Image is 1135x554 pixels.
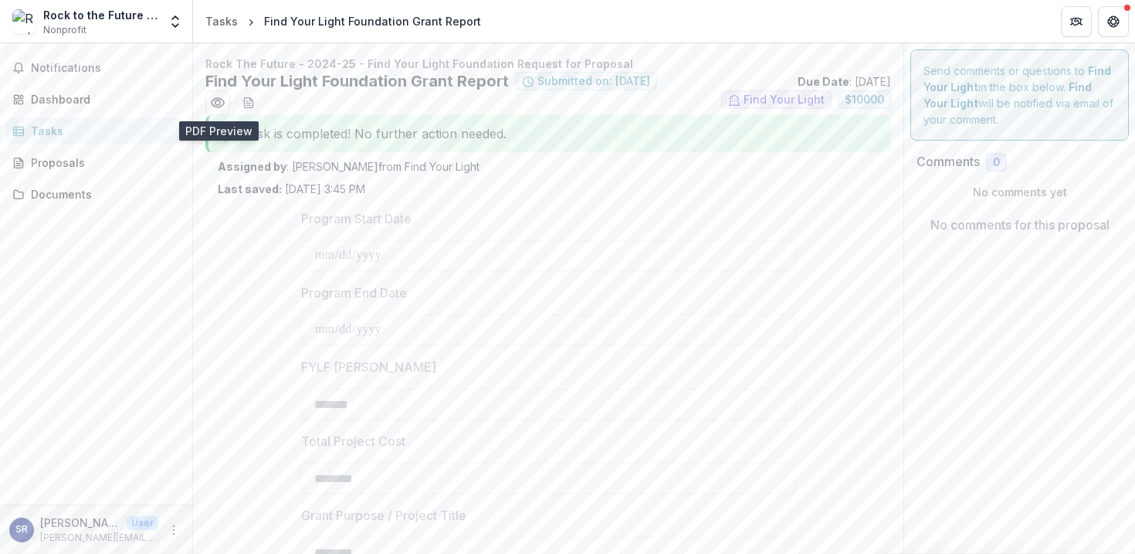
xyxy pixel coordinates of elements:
[301,432,405,450] p: Total Project Cost
[31,91,174,107] div: Dashboard
[218,160,286,173] strong: Assigned by
[40,515,120,531] p: [PERSON_NAME]
[218,181,365,197] p: [DATE] 3:45 PM
[301,209,412,228] p: Program Start Date
[301,506,466,525] p: Grant Purpose / Project Title
[205,56,891,72] p: Rock The Future - 2024-25 - Find Your Light Foundation Request for Proposal
[845,93,884,107] span: $ 10000
[43,23,86,37] span: Nonprofit
[798,75,849,88] strong: Due Date
[199,10,244,32] a: Tasks
[910,49,1129,141] div: Send comments or questions to in the box below. will be notified via email of your comment.
[218,182,282,195] strong: Last saved:
[205,13,238,29] div: Tasks
[301,358,436,376] p: FYLF [PERSON_NAME]
[43,7,158,23] div: Rock to the Future '24
[31,62,180,75] span: Notifications
[199,10,487,32] nav: breadcrumb
[15,525,28,535] div: Sophia Rivera
[164,521,183,539] button: More
[127,516,158,530] p: User
[1098,6,1129,37] button: Get Help
[205,115,891,152] div: Task is completed! No further action needed.
[31,186,174,202] div: Documents
[6,118,186,144] a: Tasks
[205,90,230,115] button: Preview 63e6bec4-4e58-42f3-b1aa-6353391a291d.pdf
[993,156,1000,169] span: 0
[40,531,158,545] p: [PERSON_NAME][EMAIL_ADDRESS][DOMAIN_NAME]
[31,155,174,171] div: Proposals
[12,9,37,34] img: Rock to the Future '24
[301,284,407,302] p: Program End Date
[6,87,186,112] a: Dashboard
[6,150,186,175] a: Proposals
[798,73,891,90] p: : [DATE]
[264,13,481,29] div: Find Your Light Foundation Grant Report
[6,56,186,80] button: Notifications
[1061,6,1092,37] button: Partners
[218,158,879,175] p: : [PERSON_NAME] from Find Your Light
[31,123,174,139] div: Tasks
[916,184,1123,200] p: No comments yet
[930,216,1110,234] p: No comments for this proposal
[205,72,509,90] h2: Find Your Light Foundation Grant Report
[236,90,261,115] button: download-word-button
[537,75,650,88] span: Submitted on: [DATE]
[916,155,980,169] h2: Comments
[744,93,825,107] span: Find Your Light
[6,182,186,207] a: Documents
[164,6,186,37] button: Open entity switcher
